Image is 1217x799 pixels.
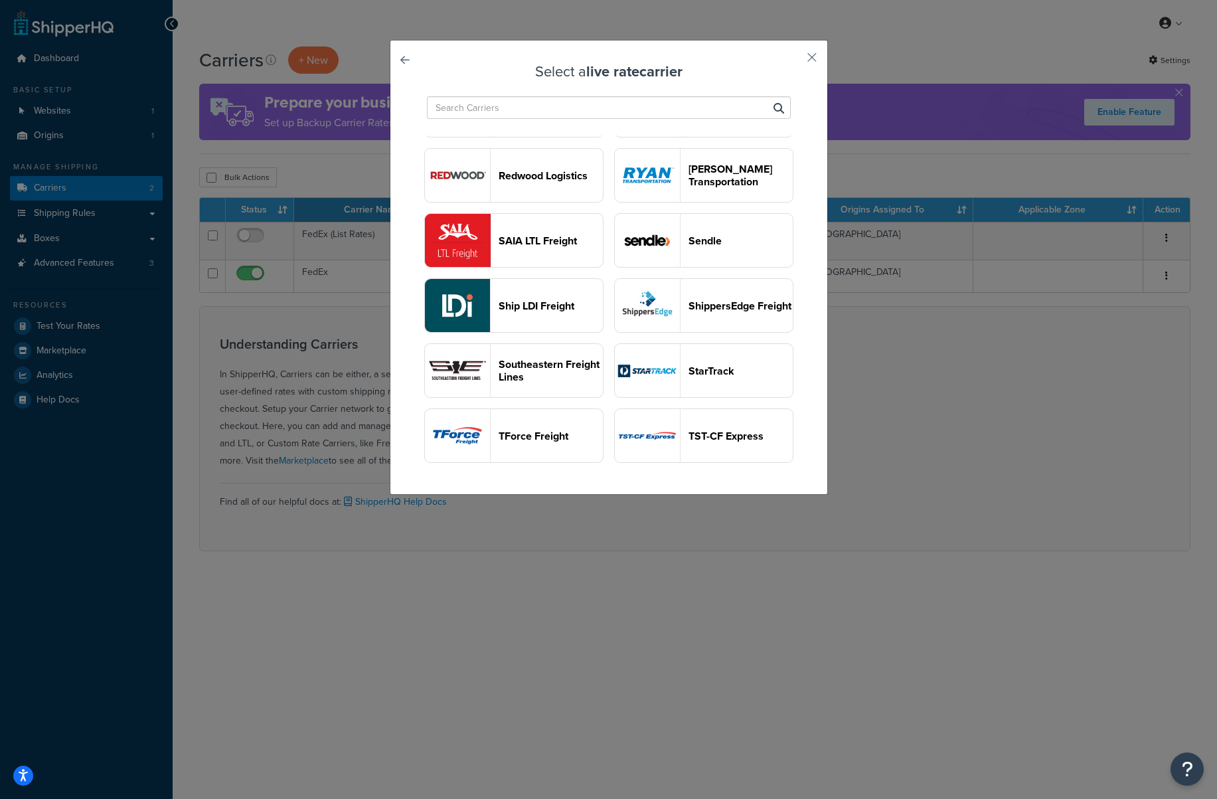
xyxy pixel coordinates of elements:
[614,343,793,398] button: starTrackv2 logoStarTrack
[424,148,604,203] button: redwoodFreight logoRedwood Logistics
[615,279,680,332] img: shippersEdgeFreight logo
[499,358,603,383] header: Southeastern Freight Lines
[615,344,680,397] img: starTrackv2 logo
[424,343,604,398] button: seflFreight logoSoutheastern Freight Lines
[689,234,793,247] header: Sendle
[425,344,490,397] img: seflFreight logo
[425,409,490,462] img: tforceFreight logo
[614,213,793,268] button: sendle logoSendle
[615,149,680,202] img: ryanTransportFreight logo
[614,278,793,333] button: shippersEdgeFreight logoShippersEdge Freight
[689,163,793,188] header: [PERSON_NAME] Transportation
[425,149,490,202] img: redwoodFreight logo
[615,214,680,267] img: sendle logo
[424,408,604,463] button: tforceFreight logoTForce Freight
[689,430,793,442] header: TST-CF Express
[499,430,603,442] header: TForce Freight
[424,64,794,80] h3: Select a
[427,96,791,119] input: Search Carriers
[689,365,793,377] header: StarTrack
[614,148,793,203] button: ryanTransportFreight logo[PERSON_NAME] Transportation
[425,279,490,332] img: shipLdiFreight logo
[499,300,603,312] header: Ship LDI Freight
[1171,753,1204,786] button: Open Resource Center
[424,213,604,268] button: saiaFreight logoSAIA LTL Freight
[424,278,604,333] button: shipLdiFreight logoShip LDI Freight
[689,300,793,312] header: ShippersEdge Freight
[499,169,603,182] header: Redwood Logistics
[614,408,793,463] button: tstOverlandFreight logoTST-CF Express
[499,234,603,247] header: SAIA LTL Freight
[615,409,680,462] img: tstOverlandFreight logo
[586,60,683,82] strong: live rate carrier
[425,214,490,267] img: saiaFreight logo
